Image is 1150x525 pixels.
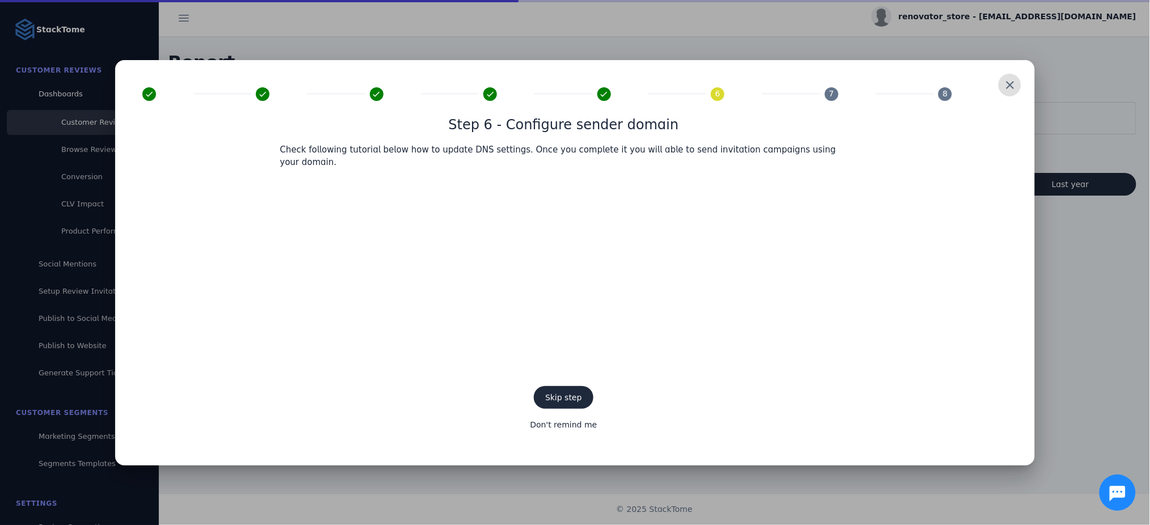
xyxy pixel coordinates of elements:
[280,143,848,169] p: Check following tutorial below how to update DNS settings. Once you complete it you will able to ...
[530,421,597,429] span: Don't remind me
[943,88,948,100] span: 8
[597,87,611,101] mat-icon: done
[256,87,269,101] mat-icon: done
[519,413,608,436] button: Don't remind me
[545,393,582,402] span: Skip step
[483,87,497,101] mat-icon: done
[715,88,721,100] span: 6
[534,386,593,409] button: Skip step
[142,87,156,101] mat-icon: done
[449,115,679,135] h1: Step 6 - Configure sender domain
[370,87,384,101] mat-icon: done
[829,88,834,100] span: 7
